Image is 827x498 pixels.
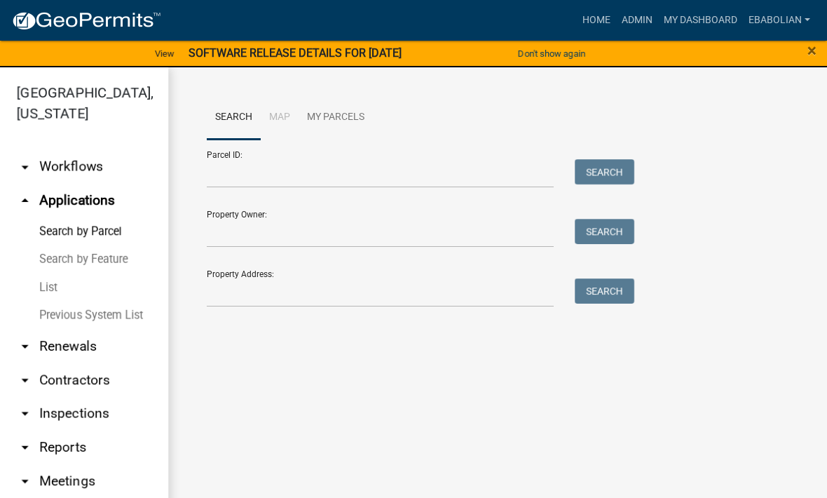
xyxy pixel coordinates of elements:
i: arrow_drop_down [17,405,34,422]
i: arrow_drop_down [17,473,34,490]
i: arrow_drop_down [17,159,34,175]
a: My Parcels [299,95,373,140]
a: View [149,42,180,65]
button: Search [575,278,634,304]
i: arrow_drop_up [17,192,34,209]
a: Search [207,95,261,140]
a: Admin [616,7,658,34]
i: arrow_drop_down [17,338,34,355]
a: ebabolian [743,7,816,34]
a: Home [577,7,616,34]
button: Close [807,42,816,59]
i: arrow_drop_down [17,439,34,456]
button: Search [575,219,634,244]
strong: SOFTWARE RELEASE DETAILS FOR [DATE] [189,46,402,60]
button: Don't show again [512,42,591,65]
i: arrow_drop_down [17,372,34,389]
a: My Dashboard [658,7,743,34]
button: Search [575,159,634,184]
span: × [807,41,816,60]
